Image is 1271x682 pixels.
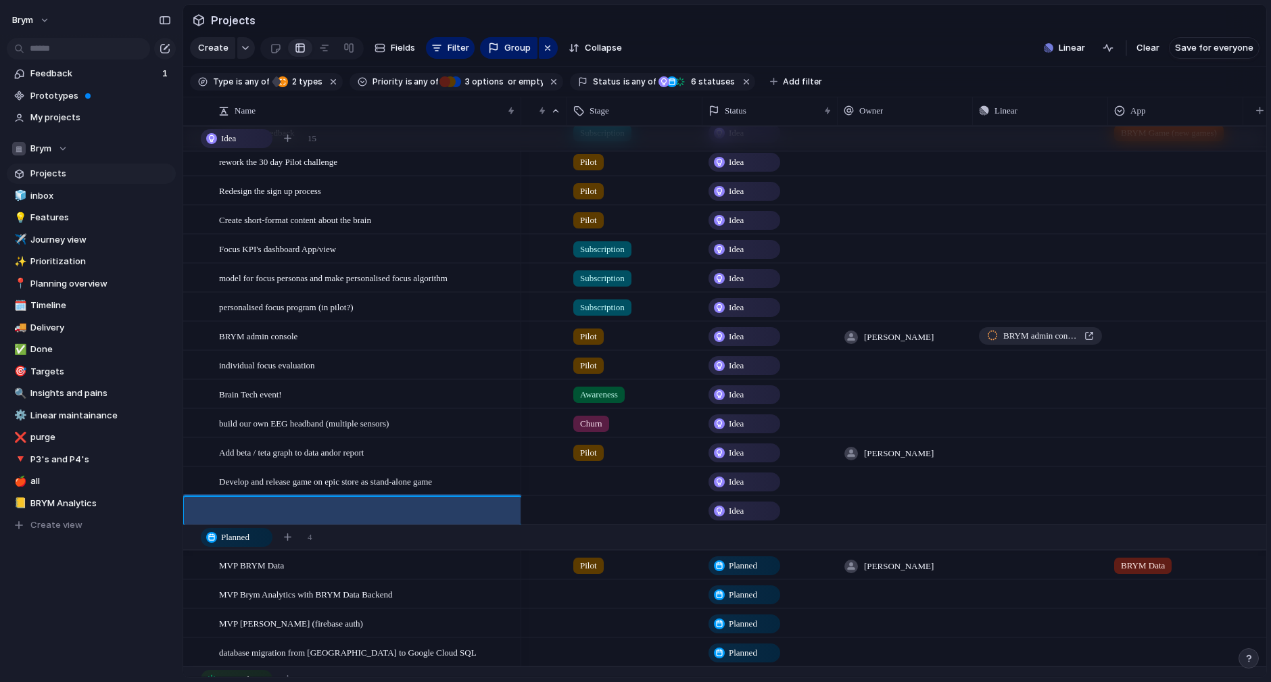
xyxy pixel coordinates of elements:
span: Brain Tech event! [219,386,282,401]
span: personalised focus program (in pilot?) [219,299,354,314]
span: any of [243,76,269,88]
a: 🎯Targets [7,362,176,382]
span: Add beta / teta graph to data andor report [219,444,364,460]
button: 🚚 [12,321,26,335]
span: Features [30,211,171,224]
button: Linear [1038,38,1090,58]
a: Feedback1 [7,64,176,84]
div: 📍 [14,276,24,291]
span: Idea [729,446,744,460]
span: 3 [461,76,472,87]
div: ⚙️ [14,408,24,423]
span: database migration from [GEOGRAPHIC_DATA] to Google Cloud SQL [219,644,477,660]
span: Develop and release game on epic store as stand-alone game [219,473,432,489]
span: brym [12,14,33,27]
span: Feedback [30,67,158,80]
span: [PERSON_NAME] [864,447,934,460]
span: 15 [308,132,316,145]
span: types [288,76,322,88]
div: 🍎 [14,474,24,489]
span: Prototypes [30,89,171,103]
span: Planned [221,531,249,544]
span: Idea [729,330,744,343]
button: 🔍 [12,387,26,400]
a: ✅Done [7,339,176,360]
button: brym [6,9,57,31]
span: Fields [391,41,415,55]
span: Done [30,343,171,356]
span: Targets [30,365,171,379]
span: is [406,76,412,88]
span: Add filter [783,76,822,88]
span: MVP Brym Analytics with BRYM Data Backend [219,586,393,602]
span: Planned [729,617,757,631]
button: 🗓️ [12,299,26,312]
span: Delivery [30,321,171,335]
span: Group [504,41,531,55]
span: Idea [729,417,744,431]
div: 📒BRYM Analytics [7,493,176,514]
span: is [623,76,630,88]
div: 🎯 [14,364,24,379]
div: ✈️ [14,232,24,247]
span: Idea [729,155,744,169]
span: Idea [729,475,744,489]
span: build our own EEG headband (multiple sensors) [219,415,389,431]
button: Filter [426,37,475,59]
span: Clear [1136,41,1159,55]
div: 🗓️Timeline [7,295,176,316]
span: 6 [687,76,698,87]
span: Subscription [580,301,625,314]
button: 🔻 [12,453,26,466]
button: Save for everyone [1169,37,1260,59]
span: Pilot [580,214,597,227]
div: 💡 [14,210,24,226]
span: Planned [729,588,757,602]
span: BRYM Data [1121,559,1165,573]
button: 💡 [12,211,26,224]
span: Pilot [580,330,597,343]
button: Brym [7,139,176,159]
span: Churn [580,417,602,431]
span: Create [198,41,229,55]
span: 1 [162,67,170,80]
span: MVP BRYM Data [219,557,284,573]
button: 2 types [270,74,325,89]
span: 2 [288,76,299,87]
span: Pilot [580,155,597,169]
span: is [236,76,243,88]
div: ❌purge [7,427,176,447]
div: 💡Features [7,208,176,228]
span: Idea [729,301,744,314]
span: Planned [729,646,757,660]
div: 🧊 [14,188,24,203]
span: Priority [373,76,403,88]
button: isany of [621,74,659,89]
span: rework the 30 day Pilot challenge [219,153,337,169]
a: 🔻P3's and P4's [7,449,176,470]
button: 🧊 [12,189,26,203]
a: 🍎all [7,471,176,491]
span: Owner [859,104,883,118]
span: Idea [729,359,744,372]
a: 🧊inbox [7,186,176,206]
span: BRYM admin console [1003,329,1079,343]
span: individual focus evaluation [219,357,315,372]
span: Create short-format content about the brain [219,212,371,227]
button: Create view [7,515,176,535]
button: isany of [233,74,272,89]
span: Projects [30,167,171,180]
a: 📍Planning overview [7,274,176,294]
span: Type [213,76,233,88]
div: ⚙️Linear maintainance [7,406,176,426]
a: Prototypes [7,86,176,106]
button: ✈️ [12,233,26,247]
span: App [1130,104,1145,118]
button: 6 statuses [657,74,738,89]
span: Idea [729,388,744,401]
a: 🚚Delivery [7,318,176,338]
